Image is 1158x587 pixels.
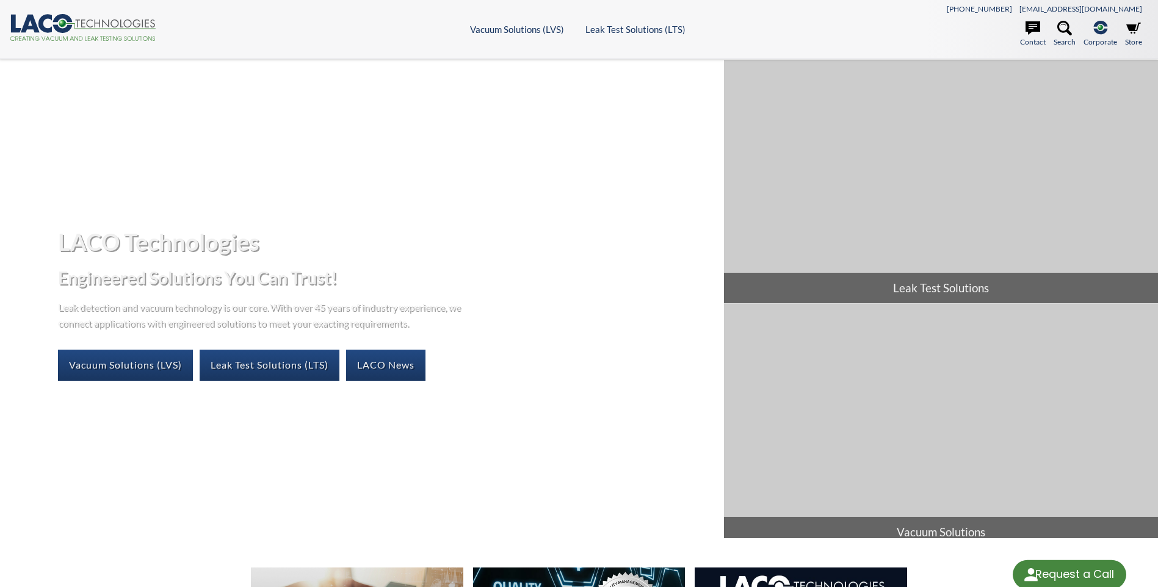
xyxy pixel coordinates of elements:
[58,350,193,380] a: Vacuum Solutions (LVS)
[1020,21,1046,48] a: Contact
[1019,4,1142,13] a: [EMAIL_ADDRESS][DOMAIN_NAME]
[1125,21,1142,48] a: Store
[58,227,714,257] h1: LACO Technologies
[1084,36,1117,48] span: Corporate
[585,24,686,35] a: Leak Test Solutions (LTS)
[724,517,1158,547] span: Vacuum Solutions
[200,350,339,380] a: Leak Test Solutions (LTS)
[58,267,714,289] h2: Engineered Solutions You Can Trust!
[1054,21,1076,48] a: Search
[470,24,564,35] a: Vacuum Solutions (LVS)
[724,60,1158,303] a: Leak Test Solutions
[58,299,467,330] p: Leak detection and vacuum technology is our core. With over 45 years of industry experience, we c...
[724,273,1158,303] span: Leak Test Solutions
[1021,565,1041,585] img: round button
[346,350,425,380] a: LACO News
[947,4,1012,13] a: [PHONE_NUMBER]
[724,304,1158,547] a: Vacuum Solutions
